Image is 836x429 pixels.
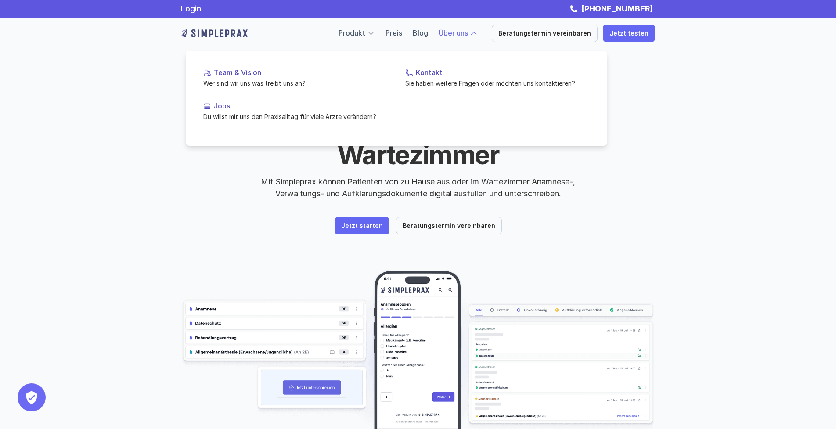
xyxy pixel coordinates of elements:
[203,112,388,121] p: Du willst mit uns den Praxisalltag für viele Ärzte verändern?
[214,102,388,110] p: Jobs
[581,4,653,13] strong: [PHONE_NUMBER]
[396,217,502,234] a: Beratungstermin vereinbaren
[196,95,395,128] a: JobsDu willst mit uns den Praxisalltag für viele Ärzte verändern?
[609,30,649,37] p: Jetzt testen
[214,68,388,77] p: Team & Vision
[492,25,598,42] a: Beratungstermin vereinbaren
[335,217,389,234] a: Jetzt starten
[405,79,590,88] p: Sie haben weitere Fragen oder möchten uns kontaktieren?
[253,176,583,199] p: Mit Simpleprax können Patienten von zu Hause aus oder im Wartezimmer Anamnese-, Verwaltungs- und ...
[398,61,597,95] a: KontaktSie haben weitere Fragen oder möchten uns kontaktieren?
[413,29,428,37] a: Blog
[341,222,383,230] p: Jetzt starten
[603,25,655,42] a: Jetzt testen
[203,79,388,88] p: Wer sind wir uns was treibt uns an?
[403,222,495,230] p: Beratungstermin vereinbaren
[196,61,395,95] a: Team & VisionWer sind wir uns was treibt uns an?
[579,4,655,13] a: [PHONE_NUMBER]
[439,29,468,37] a: Über uns
[386,29,402,37] a: Preis
[339,29,365,37] a: Produkt
[498,30,591,37] p: Beratungstermin vereinbaren
[181,4,201,13] a: Login
[416,68,590,77] p: Kontakt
